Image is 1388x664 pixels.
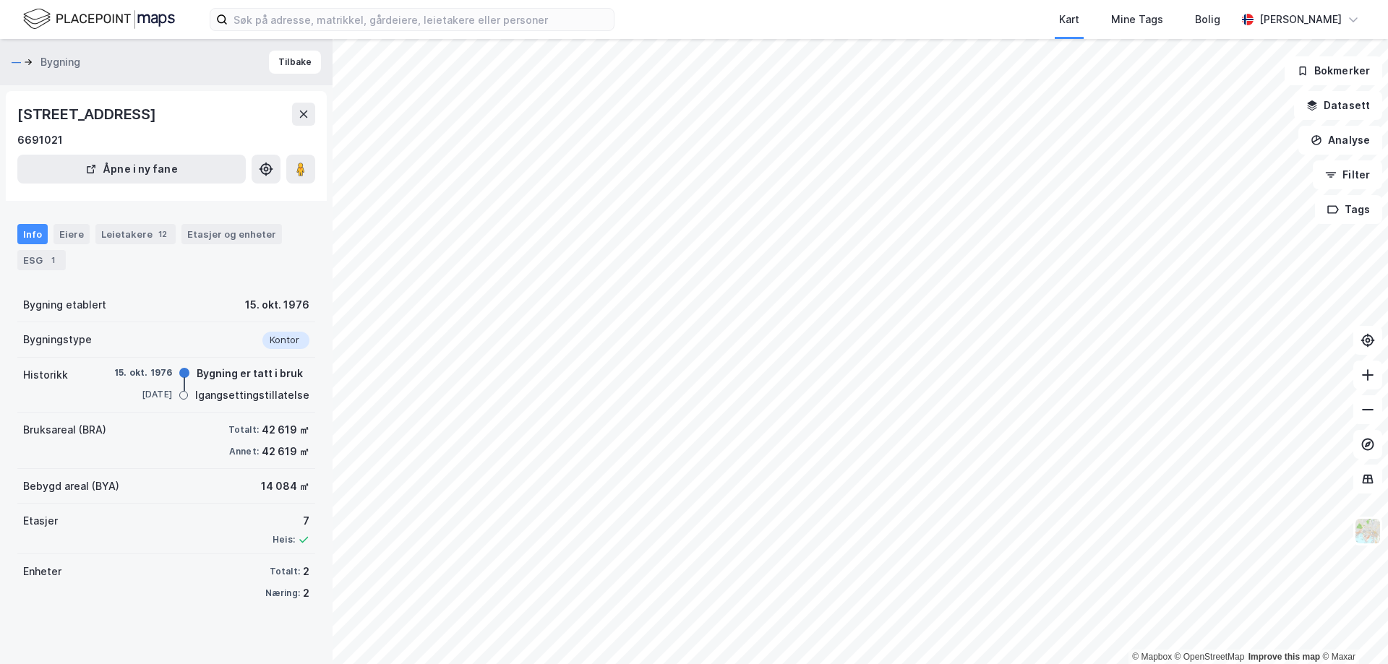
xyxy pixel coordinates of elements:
div: 1 [46,253,60,267]
div: 15. okt. 1976 [245,296,309,314]
button: Tags [1315,195,1382,224]
a: OpenStreetMap [1175,652,1245,662]
div: 2 [303,563,309,580]
div: ESG [17,250,66,270]
button: — [12,55,24,69]
div: 42 619 ㎡ [262,421,309,439]
button: Tilbake [269,51,321,74]
div: [STREET_ADDRESS] [17,103,159,126]
div: Bygning etablert [23,296,106,314]
div: Eiere [53,224,90,244]
div: Heis: [273,534,295,546]
div: 2 [303,585,309,602]
div: 42 619 ㎡ [262,443,309,460]
div: Kart [1059,11,1079,28]
div: 7 [273,512,309,530]
div: 12 [155,227,170,241]
button: Analyse [1298,126,1382,155]
button: Bokmerker [1285,56,1382,85]
div: Totalt: [270,566,300,577]
input: Søk på adresse, matrikkel, gårdeiere, leietakere eller personer [228,9,614,30]
div: Bygningstype [23,331,92,348]
iframe: Chat Widget [1316,595,1388,664]
div: Bruksareal (BRA) [23,421,106,439]
a: Improve this map [1248,652,1320,662]
div: Historikk [23,366,68,384]
div: Enheter [23,563,61,580]
div: 14 084 ㎡ [261,478,309,495]
img: Z [1354,517,1381,545]
button: Filter [1313,160,1382,189]
div: Leietakere [95,224,176,244]
div: Igangsettingstillatelse [195,387,309,404]
div: Mine Tags [1111,11,1163,28]
div: Etasjer [23,512,58,530]
div: Bygning er tatt i bruk [197,365,303,382]
div: Etasjer og enheter [187,228,276,241]
div: Bolig [1195,11,1220,28]
div: Info [17,224,48,244]
button: Datasett [1294,91,1382,120]
div: [PERSON_NAME] [1259,11,1342,28]
button: Åpne i ny fane [17,155,246,184]
div: 6691021 [17,131,63,149]
div: Totalt: [228,424,259,436]
div: Kontrollprogram for chat [1316,595,1388,664]
a: Mapbox [1132,652,1172,662]
div: Bygning [40,53,80,71]
img: logo.f888ab2527a4732fd821a326f86c7f29.svg [23,7,175,32]
div: Næring: [265,587,300,599]
div: [DATE] [114,388,172,401]
div: Bebygd areal (BYA) [23,478,119,495]
div: 15. okt. 1976 [114,366,173,379]
div: Annet: [229,446,259,457]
